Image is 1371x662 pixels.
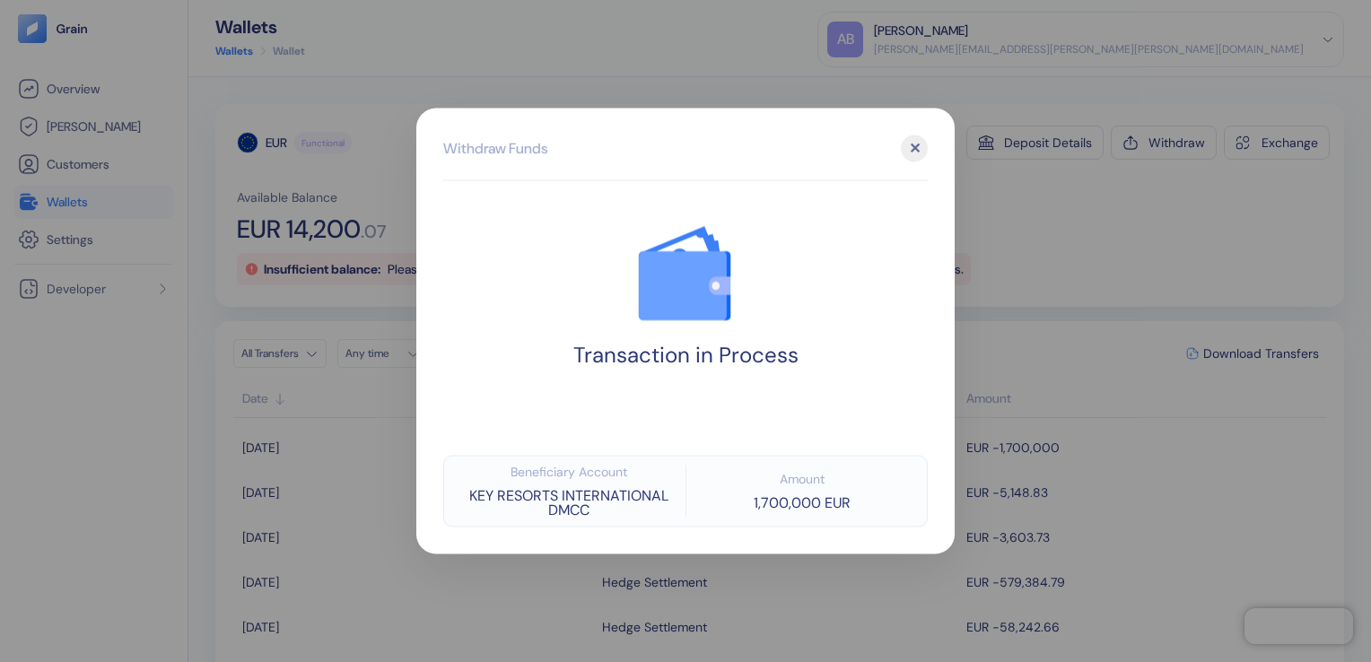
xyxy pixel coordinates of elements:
div: ✕ [901,135,928,162]
div: 1,700,000 EUR [754,496,851,510]
div: Amount [780,473,825,485]
div: Transaction in Process [573,343,799,369]
img: success [618,208,753,343]
div: Beneficiary Account [511,466,627,478]
div: KEY RESORTS INTERNATIONAL DMCC [453,489,685,518]
div: Withdraw Funds [443,138,547,160]
iframe: Chatra live chat [1244,608,1353,644]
